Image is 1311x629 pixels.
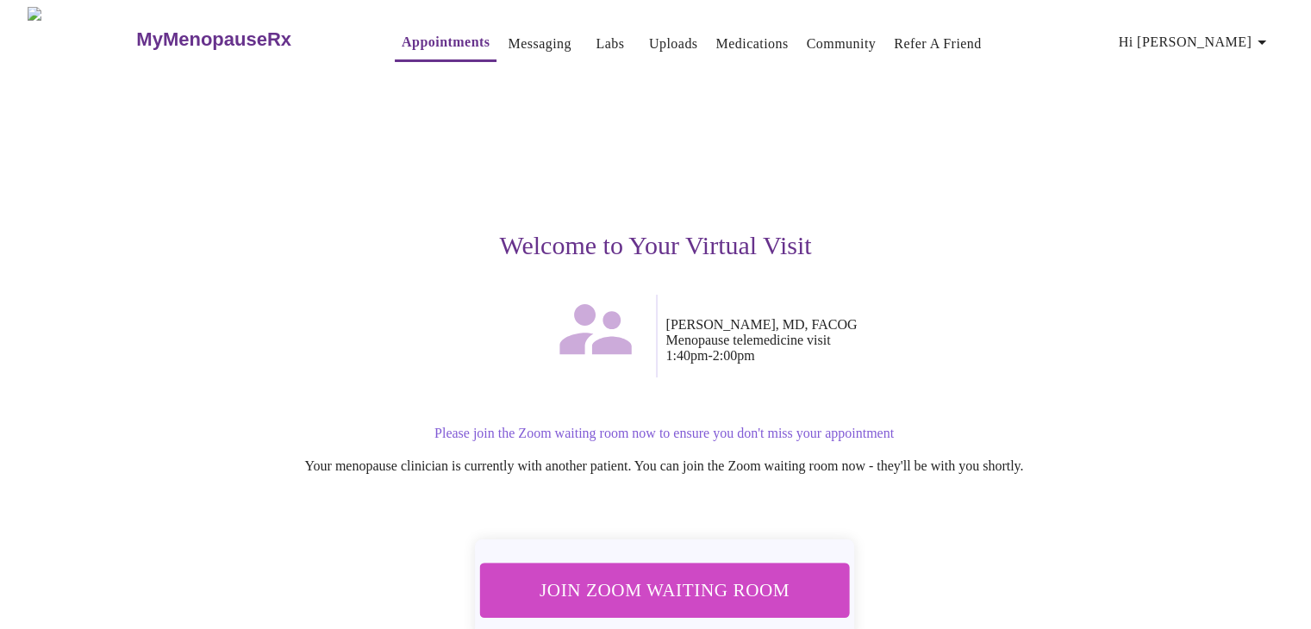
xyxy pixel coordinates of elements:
[596,32,624,56] a: Labs
[508,32,571,56] a: Messaging
[142,426,1187,441] p: Please join the Zoom waiting room now to ensure you don't miss your appointment
[501,27,577,61] button: Messaging
[395,25,496,62] button: Appointments
[28,7,134,72] img: MyMenopauseRx Logo
[125,231,1187,260] h3: Welcome to Your Virtual Visit
[134,9,360,70] a: MyMenopauseRx
[666,317,1187,364] p: [PERSON_NAME], MD, FACOG Menopause telemedicine visit 1:40pm - 2:00pm
[136,28,291,51] h3: MyMenopauseRx
[500,574,828,606] span: Join Zoom Waiting Room
[642,27,705,61] button: Uploads
[887,27,989,61] button: Refer a Friend
[800,27,883,61] button: Community
[807,32,877,56] a: Community
[709,27,795,61] button: Medications
[1119,30,1272,54] span: Hi [PERSON_NAME]
[583,27,638,61] button: Labs
[1112,25,1279,59] button: Hi [PERSON_NAME]
[477,563,851,618] button: Join Zoom Waiting Room
[715,32,788,56] a: Medications
[402,30,490,54] a: Appointments
[649,32,698,56] a: Uploads
[894,32,982,56] a: Refer a Friend
[142,458,1187,474] p: Your menopause clinician is currently with another patient. You can join the Zoom waiting room no...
